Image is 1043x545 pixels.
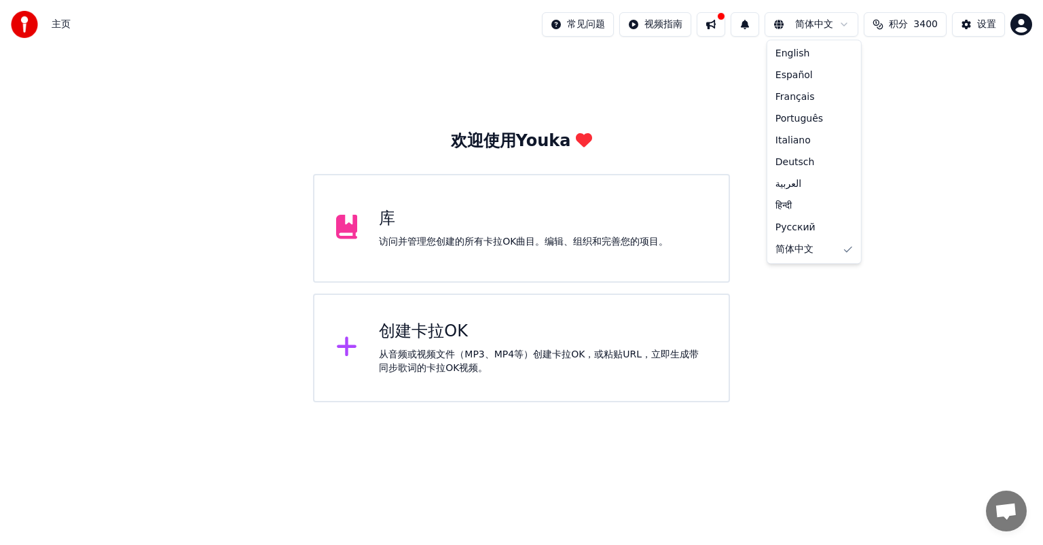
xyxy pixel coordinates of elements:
[775,221,816,234] span: Русский
[775,69,813,82] span: Español
[775,47,810,60] span: English
[775,112,823,126] span: Português
[775,177,801,191] span: العربية
[775,243,813,256] span: 简体中文
[775,199,792,213] span: हिन्दी
[775,134,811,147] span: Italiano
[775,90,815,104] span: Français
[775,156,815,169] span: Deutsch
